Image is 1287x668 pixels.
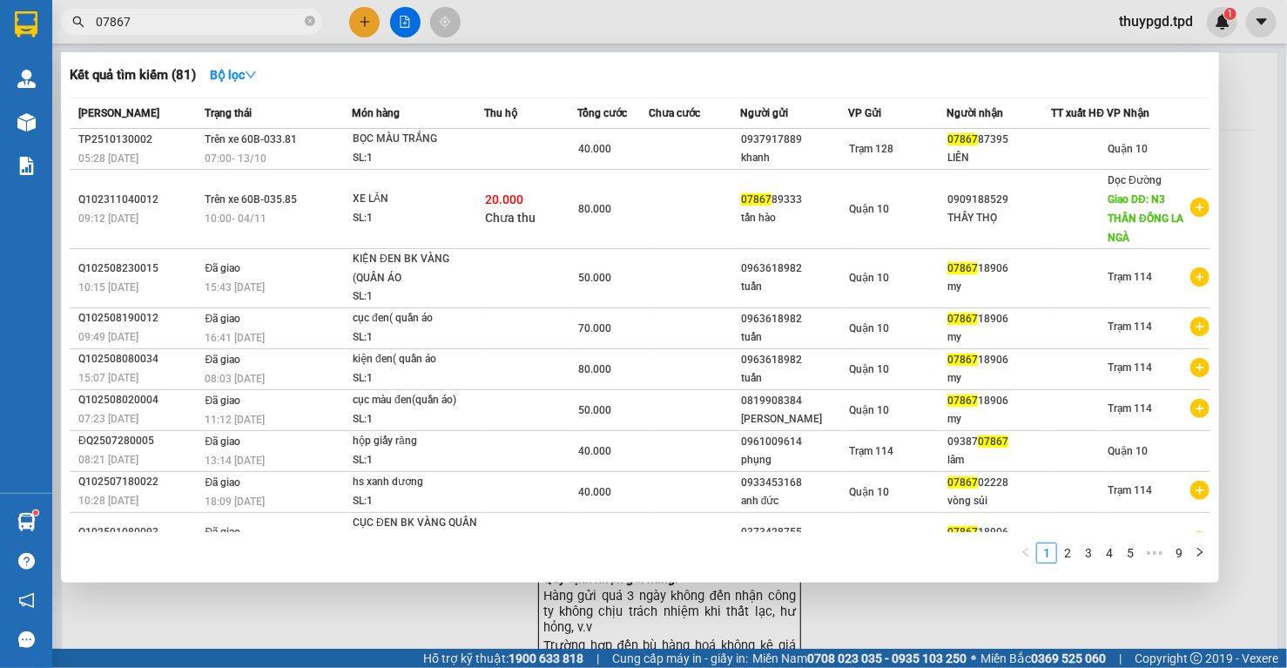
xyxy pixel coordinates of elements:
span: 80.000 [579,363,612,375]
button: left [1015,543,1036,563]
div: 18906 [947,523,1050,542]
span: question-circle [18,553,35,570]
div: Q102501080093 [78,523,200,542]
li: 5 [1120,543,1141,563]
span: Chưa thu [485,211,536,225]
div: tấn hào [741,209,847,227]
span: Đã giao [206,354,241,366]
div: Q102508080034 [78,350,200,368]
span: Món hàng [352,107,400,119]
div: 18906 [947,260,1050,278]
span: 20.000 [485,192,523,206]
li: 1 [1036,543,1057,563]
div: phụng [741,451,847,469]
span: 08:03 [DATE] [206,373,266,385]
div: my [947,328,1050,347]
div: SL: 1 [353,328,483,347]
a: 9 [1169,543,1189,563]
span: PHIẾU GỬI HÀNG [68,79,197,98]
span: 07867 [947,313,978,325]
span: Quận 10 [68,65,115,79]
li: 9 [1169,543,1189,563]
span: plus-circle [1190,531,1210,550]
div: 89333 [741,191,847,209]
span: close-circle [305,16,315,26]
div: TP2510130002 [78,131,200,149]
strong: VP: SĐT: [49,65,212,79]
div: Q102508020004 [78,391,200,409]
span: down [245,69,257,81]
div: [PERSON_NAME] [741,410,847,428]
h3: Kết quả tìm kiếm ( 81 ) [70,66,196,84]
span: Trạm 114 [1108,361,1152,374]
span: 0907696988 [143,65,212,79]
span: Trạng thái [206,107,253,119]
span: HUỆ CMND: [39,123,118,137]
span: TT xuất HĐ [1051,107,1104,119]
span: VP Gửi [848,107,881,119]
strong: Bộ lọc [210,68,257,82]
div: hộp giấy răng [353,432,483,451]
span: Quận 10 -> [55,101,206,120]
span: 07:23 [DATE] [78,413,138,425]
div: lâm [947,451,1050,469]
span: 09:49 [DATE] [78,331,138,343]
span: 80.000 [579,203,612,215]
span: Trạm 114 [136,101,206,120]
span: 07867 [741,193,772,206]
a: 4 [1100,543,1119,563]
strong: N.gửi: [5,123,118,137]
span: VP Nhận [1107,107,1149,119]
div: SL: 1 [353,451,483,470]
div: SL: 1 [353,287,483,307]
span: 09:12 [DATE] [78,213,138,225]
span: plus-circle [1190,358,1210,377]
li: Next Page [1189,543,1210,563]
span: Quận 10 [1108,445,1148,457]
span: plus-circle [1190,481,1210,500]
div: KIỆN ĐEN BK VÀNG (QUẦN ÁO [353,250,483,287]
span: Quận 10 [849,486,889,498]
span: 18:09 [DATE] [206,496,266,508]
span: notification [18,592,35,609]
div: 0937917889 [741,131,847,149]
a: 5 [1121,543,1140,563]
span: Q102510130017 [29,8,121,22]
div: THẦY THỌ [947,209,1050,227]
li: 4 [1099,543,1120,563]
div: Q102508230015 [78,260,200,278]
div: anh đức [741,492,847,510]
li: 2 [1057,543,1078,563]
div: 0819908384 [741,392,847,410]
li: Next 5 Pages [1141,543,1169,563]
li: Previous Page [1015,543,1036,563]
div: 0961009614 [741,433,847,451]
div: 18906 [947,392,1050,410]
span: search [72,16,84,28]
div: SL: 1 [353,492,483,511]
div: tuấn [741,278,847,296]
span: Quận 10 [849,322,889,334]
div: my [947,278,1050,296]
div: SL: 1 [353,410,483,429]
button: Bộ lọcdown [196,61,271,89]
span: Đã giao [206,313,241,325]
span: message [18,631,35,648]
span: 40.000 [579,486,612,498]
span: Người nhận [947,107,1003,119]
span: Giao DĐ: N3 THẦN ĐỒNG LA NGÀ [1108,193,1183,244]
span: 50.000 [579,272,612,284]
span: plus-circle [1190,317,1210,336]
span: Đã giao [206,476,241,489]
img: warehouse-icon [17,513,36,531]
span: close-circle [305,14,315,30]
button: right [1189,543,1210,563]
div: CỤC ĐEN BK VÀNG QUẦN ÁO [353,514,483,551]
span: Trên xe 60B-033.81 [206,133,298,145]
div: tuấn [741,369,847,388]
a: 1 [1037,543,1056,563]
span: Trên xe 60B-035.85 [206,193,298,206]
span: Trạm 114 [1108,321,1152,333]
span: Quận 10 [1108,143,1148,155]
span: left [1021,547,1031,557]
